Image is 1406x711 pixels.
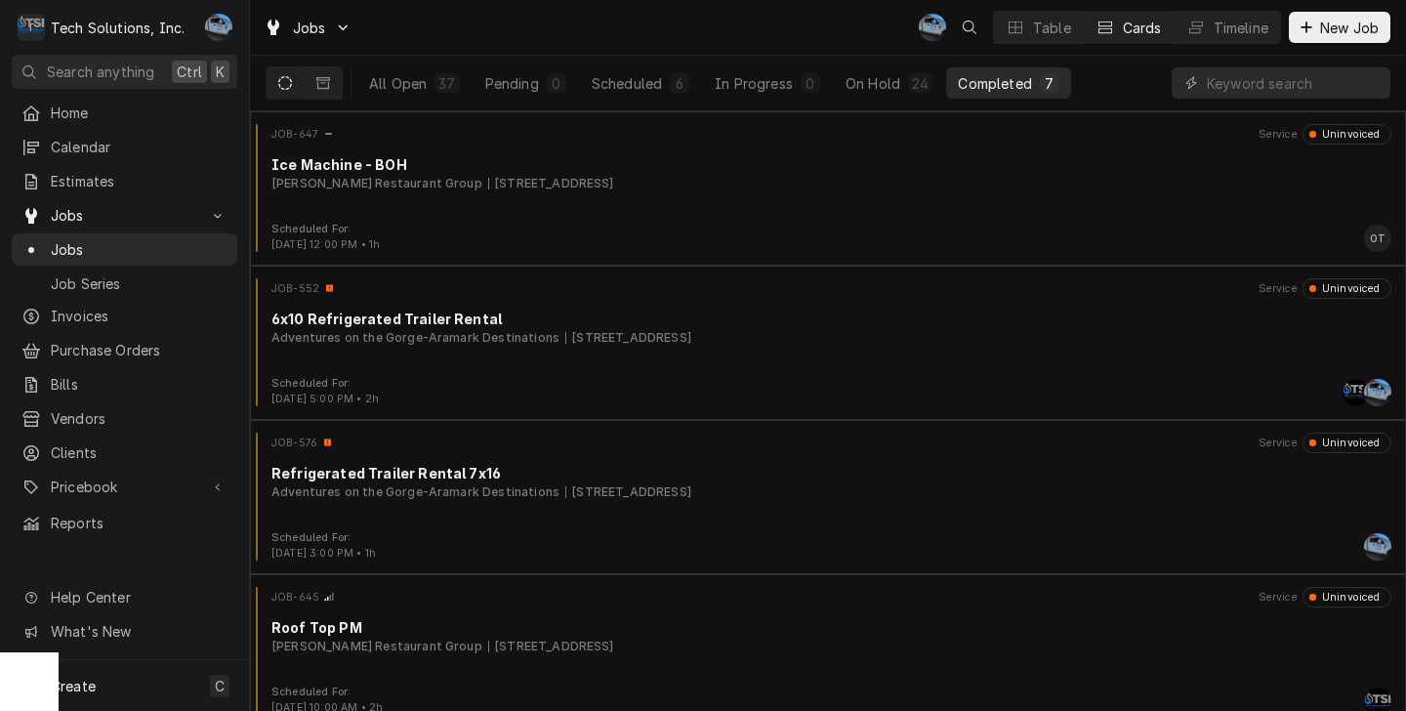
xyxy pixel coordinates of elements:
[258,309,1398,347] div: Card Body
[215,676,225,696] span: C
[1214,18,1268,38] div: Timeline
[51,340,227,360] span: Purchase Orders
[369,73,427,94] div: All Open
[1044,73,1055,94] div: 7
[51,239,227,260] span: Jobs
[258,433,1398,452] div: Card Header
[250,111,1406,266] div: Job Card: JOB-647
[258,587,1398,606] div: Card Header
[271,590,319,606] div: Object ID
[51,442,227,463] span: Clients
[51,587,226,607] span: Help Center
[551,73,562,94] div: 0
[271,617,1391,638] div: Object Title
[271,392,379,407] div: Object Extra Context Footer Value
[258,278,1398,298] div: Card Header
[271,309,1391,329] div: Object Title
[271,547,376,560] span: [DATE] 3:00 PM • 1h
[18,14,45,41] div: T
[12,581,237,613] a: Go to Help Center
[1343,379,1391,406] div: Card Footer Primary Content
[1259,124,1391,144] div: Card Header Secondary Content
[846,73,900,94] div: On Hold
[293,18,326,38] span: Jobs
[271,127,318,143] div: Object ID
[1259,281,1298,297] div: Object Extra Context Header
[271,393,379,405] span: [DATE] 5:00 PM • 2h
[258,154,1398,192] div: Card Body
[1259,436,1298,451] div: Object Extra Context Header
[271,329,1391,347] div: Object Subtext
[954,12,985,43] button: Open search
[51,273,227,294] span: Job Series
[1316,590,1381,606] div: Uninvoiced
[1316,18,1383,38] span: New Job
[51,678,96,694] span: Create
[12,268,237,300] a: Job Series
[271,175,1391,192] div: Object Subtext
[12,471,237,503] a: Go to Pricebook
[271,433,333,452] div: Card Header Primary Content
[51,477,198,497] span: Pricebook
[271,281,319,297] div: Object ID
[12,615,237,648] a: Go to What's New
[51,137,227,157] span: Calendar
[1364,533,1391,561] div: Joe Paschal's Avatar
[919,14,946,41] div: JP
[271,154,1391,175] div: Object Title
[1343,379,1370,406] div: AF
[177,62,202,82] span: Ctrl
[258,376,1398,407] div: Card Footer
[271,530,376,546] div: Object Extra Context Footer Label
[1364,379,1391,406] div: JP
[1207,67,1381,99] input: Keyword search
[271,124,334,144] div: Card Header Primary Content
[51,374,227,395] span: Bills
[205,14,232,41] div: Joe Paschal's Avatar
[12,437,237,469] a: Clients
[51,306,227,326] span: Invoices
[1316,127,1381,143] div: Uninvoiced
[271,222,380,237] div: Object Extra Context Footer Label
[12,199,237,231] a: Go to Jobs
[12,97,237,129] a: Home
[12,368,237,400] a: Bills
[12,131,237,163] a: Calendar
[565,483,691,501] div: Object Subtext Secondary
[565,329,691,347] div: Object Subtext Secondary
[271,530,376,562] div: Card Footer Extra Context
[51,103,227,123] span: Home
[12,165,237,197] a: Estimates
[488,175,614,192] div: Object Subtext Secondary
[51,408,227,429] span: Vendors
[18,14,45,41] div: Tech Solutions, Inc.'s Avatar
[51,513,227,533] span: Reports
[271,278,335,298] div: Card Header Primary Content
[674,73,685,94] div: 6
[485,73,539,94] div: Pending
[51,621,226,642] span: What's New
[1364,379,1391,406] div: Joe Paschal's Avatar
[271,238,380,251] span: [DATE] 12:00 PM • 1h
[1259,587,1391,606] div: Card Header Secondary Content
[1364,225,1391,252] div: Card Footer Primary Content
[250,420,1406,574] div: Job Card: JOB-576
[1364,533,1391,561] div: Card Footer Primary Content
[592,73,662,94] div: Scheduled
[1289,12,1390,43] button: New Job
[271,436,317,451] div: Object ID
[1303,124,1391,144] div: Object Status
[1259,278,1391,298] div: Card Header Secondary Content
[1259,127,1298,143] div: Object Extra Context Header
[1303,278,1391,298] div: Object Status
[271,587,335,606] div: Card Header Primary Content
[438,73,455,94] div: 37
[51,18,185,38] div: Tech Solutions, Inc.
[271,329,559,347] div: Object Subtext Primary
[271,638,482,655] div: Object Subtext Primary
[258,617,1398,655] div: Card Body
[12,55,237,89] button: Search anythingCtrlK
[258,222,1398,253] div: Card Footer
[47,62,154,82] span: Search anything
[1343,379,1370,406] div: Austin Fox's Avatar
